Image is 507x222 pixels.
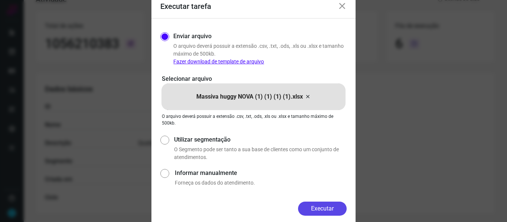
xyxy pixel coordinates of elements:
a: Fazer download de template de arquivo [173,59,264,64]
h3: Executar tarefa [160,2,211,11]
p: Forneça os dados do atendimento. [175,179,347,187]
p: Massiva huggy NOVA (1) (1) (1) (1).xlsx [196,92,303,101]
label: Enviar arquivo [173,32,212,41]
button: Executar [298,202,347,216]
label: Informar manualmente [175,169,347,178]
label: Utilizar segmentação [174,135,347,144]
p: O arquivo deverá possuir a extensão .csv, .txt, .ods, .xls ou .xlsx e tamanho máximo de 500kb. [173,42,347,66]
p: Selecionar arquivo [162,74,345,83]
p: O arquivo deverá possuir a extensão .csv, .txt, .ods, .xls ou .xlsx e tamanho máximo de 500kb. [162,113,345,126]
p: O Segmento pode ser tanto a sua base de clientes como um conjunto de atendimentos. [174,146,347,161]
